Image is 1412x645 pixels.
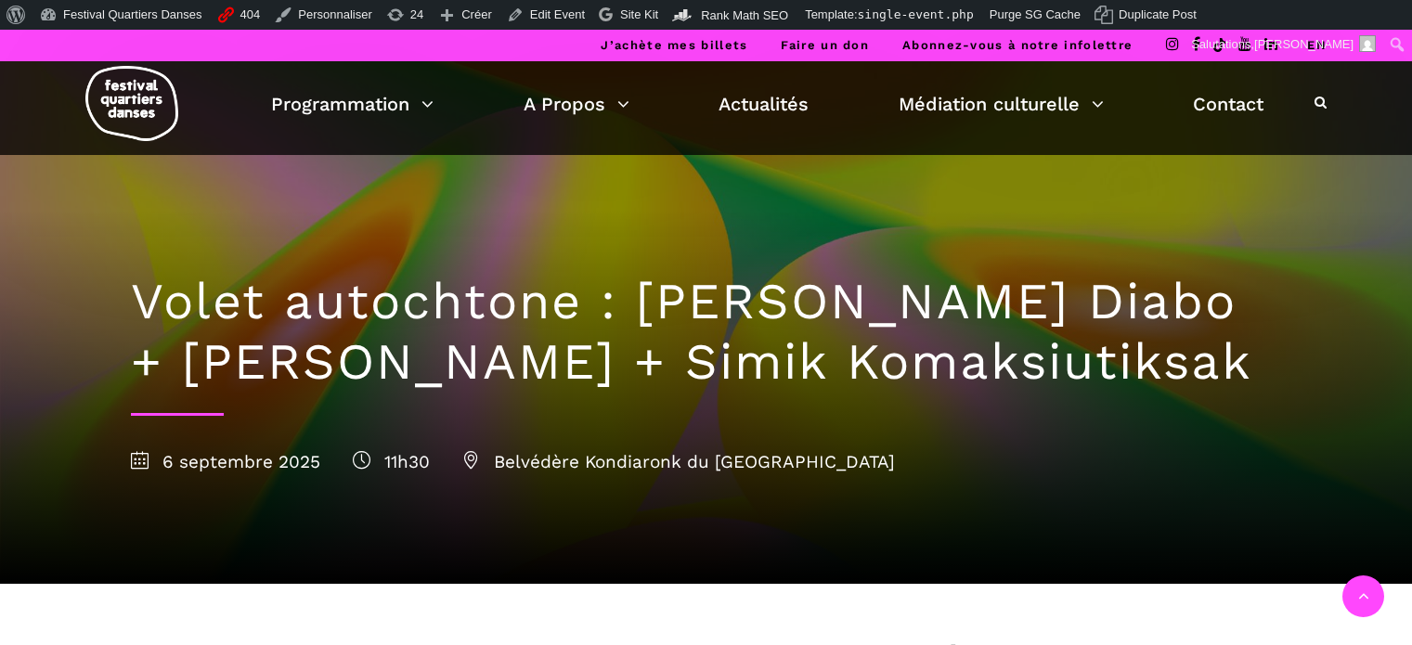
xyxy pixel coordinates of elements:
[1254,37,1354,51] span: [PERSON_NAME]
[462,451,895,472] span: Belvédère Kondiaronk du [GEOGRAPHIC_DATA]
[601,38,747,52] a: J’achète mes billets
[131,272,1282,393] h1: Volet autochtone : [PERSON_NAME] Diabo + [PERSON_NAME] + Simik Komaksiutiksak
[353,451,430,472] span: 11h30
[899,88,1104,120] a: Médiation culturelle
[85,66,178,141] img: logo-fqd-med
[620,7,658,21] span: Site Kit
[524,88,629,120] a: A Propos
[902,38,1133,52] a: Abonnez-vous à notre infolettre
[719,88,809,120] a: Actualités
[701,8,788,22] span: Rank Math SEO
[1193,88,1263,120] a: Contact
[1185,30,1383,59] a: Salutations,
[781,38,869,52] a: Faire un don
[271,88,434,120] a: Programmation
[858,7,974,21] span: single-event.php
[131,451,320,472] span: 6 septembre 2025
